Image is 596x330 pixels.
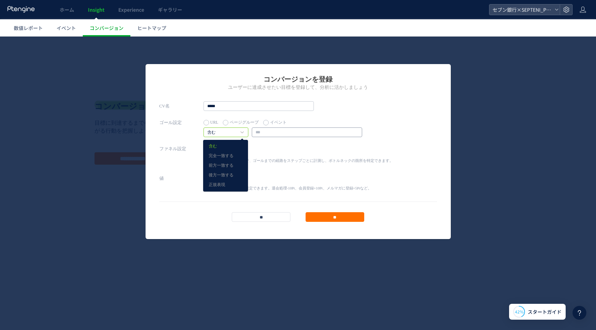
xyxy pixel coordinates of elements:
label: CV名 [159,65,203,74]
h2: ユーザーに達成させたい目標を登録して、分析に活かしましょう [159,48,437,54]
a: 含む [207,93,237,99]
label: ページグループ [223,81,259,91]
p: ファネルを設定することで、ゴールまでの経路をステップごとに計測し、ボトルネックの箇所を特定できます。 [203,122,393,127]
label: ファネル設定 [159,107,203,117]
label: ゴール設定 [159,81,203,91]
span: コンバージョン [90,24,123,31]
a: 完全一致する [209,115,242,124]
label: イベント [263,81,287,91]
span: Insight [88,6,105,13]
span: ヒートマップ [137,24,166,31]
span: イベント [57,24,76,31]
span: 数値レポート [14,24,43,31]
a: 含む [209,105,242,114]
span: ホーム [60,6,74,13]
a: 正規表現 [209,144,242,153]
label: 値 [159,137,203,147]
a: 後方一致する [209,134,242,143]
span: セブン銀行×SEPTENI_Ptengine [490,4,552,15]
p: コンバージョンに価値を設定できます。退会処理-10Pt、会員登録+10Pt、メルマガに登録+5Ptなど。 [203,149,371,154]
label: URL [203,81,218,91]
span: スタートガイド [528,308,562,316]
h1: コンバージョンを登録 [159,38,437,48]
span: 42% [515,309,524,314]
span: ギャラリー [158,6,182,13]
span: Experience [118,6,144,13]
a: 前方一致する [209,125,242,134]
